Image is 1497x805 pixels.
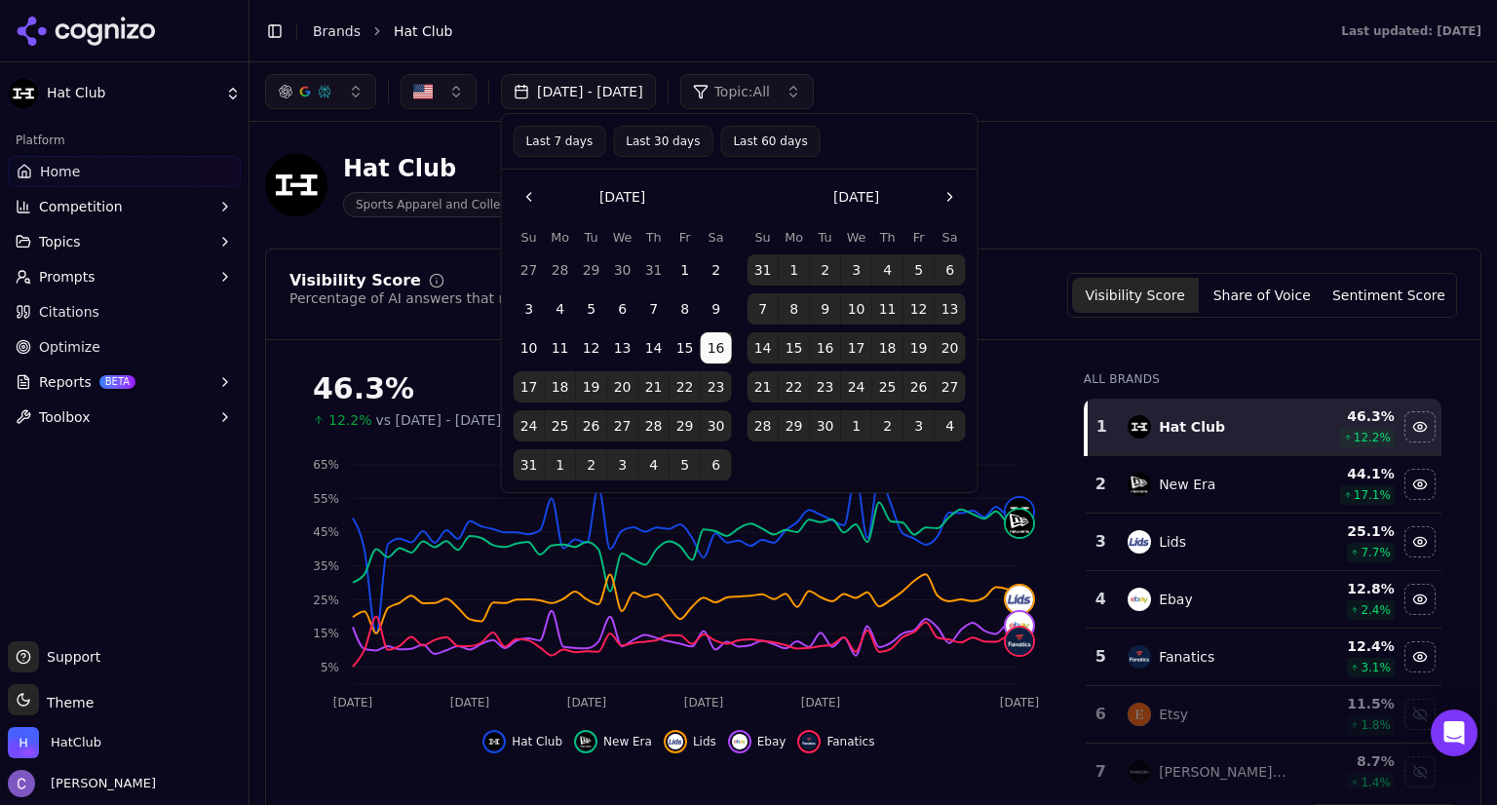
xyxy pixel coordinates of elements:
[1084,371,1441,387] div: All Brands
[313,21,1302,41] nav: breadcrumb
[1072,278,1199,313] button: Visibility Score
[701,449,732,480] button: Saturday, September 6th, 2025, selected
[1354,487,1391,503] span: 17.1 %
[638,254,670,286] button: Thursday, July 31st, 2025
[1128,530,1151,554] img: lids
[779,228,810,247] th: Monday
[638,371,670,402] button: Thursday, August 21st, 2025, selected
[8,261,241,292] button: Prompts
[1404,526,1436,557] button: Hide lids data
[613,126,712,157] button: Last 30 days
[748,410,779,441] button: Sunday, September 28th, 2025, selected
[810,228,841,247] th: Tuesday
[39,372,92,392] span: Reports
[39,232,81,251] span: Topics
[313,559,339,573] tspan: 35%
[732,734,748,749] img: ebay
[1361,545,1391,560] span: 7.7 %
[43,775,156,792] span: [PERSON_NAME]
[514,181,545,212] button: Go to the Previous Month
[1086,686,1441,744] tr: 6etsyEtsy11.5%1.8%Show etsy data
[40,162,80,181] span: Home
[313,371,1045,406] div: 46.3%
[720,126,820,157] button: Last 60 days
[779,410,810,441] button: Monday, September 29th, 2025, selected
[935,228,966,247] th: Saturday
[810,410,841,441] button: Tuesday, September 30th, 2025, selected
[810,254,841,286] button: Tuesday, September 2nd, 2025, selected
[574,730,652,753] button: Hide new era data
[801,734,817,749] img: fanatics
[1094,645,1108,669] div: 5
[701,293,732,325] button: Saturday, August 9th, 2025
[514,449,545,480] button: Sunday, August 31st, 2025, selected
[841,410,872,441] button: Wednesday, October 1st, 2025, selected
[578,734,594,749] img: new era
[607,228,638,247] th: Wednesday
[1006,586,1033,613] img: lids
[576,371,607,402] button: Tuesday, August 19th, 2025, selected
[670,410,701,441] button: Friday, August 29th, 2025, selected
[514,254,545,286] button: Sunday, July 27th, 2025
[638,293,670,325] button: Thursday, August 7th, 2025
[8,226,241,257] button: Topics
[8,727,39,758] img: HatClub
[607,371,638,402] button: Wednesday, August 20th, 2025, selected
[1095,415,1108,439] div: 1
[313,23,361,39] a: Brands
[701,332,732,364] button: Saturday, August 16th, 2025, selected
[545,410,576,441] button: Monday, August 25th, 2025, selected
[8,770,35,797] img: Chris Hayes
[1361,660,1391,675] span: 3.1 %
[748,228,966,441] table: September 2025
[450,696,490,709] tspan: [DATE]
[1086,571,1441,629] tr: 4ebayEbay12.8%2.4%Hide ebay data
[375,410,501,430] span: vs [DATE] - [DATE]
[313,458,339,472] tspan: 65%
[607,293,638,325] button: Wednesday, August 6th, 2025
[841,293,872,325] button: Wednesday, September 10th, 2025, selected
[1159,705,1188,724] div: Etsy
[1361,717,1391,733] span: 1.8 %
[748,332,779,364] button: Sunday, September 14th, 2025, selected
[289,273,421,288] div: Visibility Score
[903,410,935,441] button: Friday, October 3rd, 2025, selected
[1128,473,1151,496] img: new era
[1086,514,1441,571] tr: 3lidsLids25.1%7.7%Hide lids data
[670,449,701,480] button: Friday, September 5th, 2025, selected
[8,191,241,222] button: Competition
[514,371,545,402] button: Sunday, August 17th, 2025, selected
[39,647,100,667] span: Support
[8,296,241,327] a: Citations
[512,734,562,749] span: Hat Club
[810,332,841,364] button: Tuesday, September 16th, 2025, selected
[394,21,452,41] span: Hat Club
[514,126,606,157] button: Last 7 days
[1000,696,1040,709] tspan: [DATE]
[607,449,638,480] button: Wednesday, September 3rd, 2025, selected
[1304,579,1395,598] div: 12.8 %
[670,228,701,247] th: Friday
[8,770,156,797] button: Open user button
[1128,415,1151,439] img: hat club
[1128,645,1151,669] img: fanatics
[801,696,841,709] tspan: [DATE]
[1404,411,1436,442] button: Hide hat club data
[779,332,810,364] button: Monday, September 15th, 2025, selected
[1086,744,1441,801] tr: 7mitchell & ness[PERSON_NAME] & [PERSON_NAME]8.7%1.4%Show mitchell & ness data
[265,154,327,216] img: Hat Club
[872,371,903,402] button: Thursday, September 25th, 2025, selected
[1304,636,1395,656] div: 12.4 %
[99,375,135,389] span: BETA
[47,85,217,102] span: Hat Club
[701,410,732,441] button: Saturday, August 30th, 2025, selected
[1404,584,1436,615] button: Hide ebay data
[841,332,872,364] button: Wednesday, September 17th, 2025, selected
[1404,469,1436,500] button: Hide new era data
[903,332,935,364] button: Friday, September 19th, 2025, selected
[638,332,670,364] button: Thursday, August 14th, 2025
[576,254,607,286] button: Tuesday, July 29th, 2025
[576,332,607,364] button: Tuesday, August 12th, 2025
[313,492,339,506] tspan: 55%
[1361,775,1391,790] span: 1.4 %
